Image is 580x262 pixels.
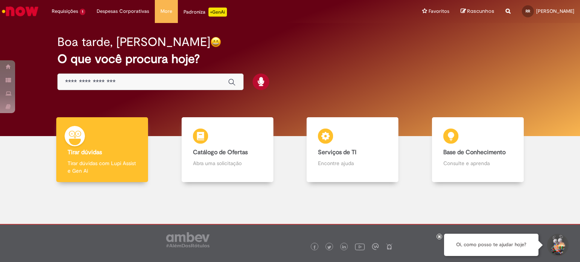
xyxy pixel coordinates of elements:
[68,149,102,156] b: Tirar dúvidas
[386,243,393,250] img: logo_footer_naosei.png
[193,159,262,167] p: Abra uma solicitação
[536,8,574,14] span: [PERSON_NAME]
[372,243,379,250] img: logo_footer_workplace.png
[467,8,494,15] span: Rascunhos
[443,159,512,167] p: Consulte e aprenda
[342,245,346,250] img: logo_footer_linkedin.png
[160,8,172,15] span: More
[40,117,165,182] a: Tirar dúvidas Tirar dúvidas com Lupi Assist e Gen Ai
[193,149,248,156] b: Catálogo de Ofertas
[184,8,227,17] div: Padroniza
[290,117,415,182] a: Serviços de TI Encontre ajuda
[415,117,541,182] a: Base de Conhecimento Consulte e aprenda
[210,37,221,47] img: happy-face.png
[68,159,137,175] p: Tirar dúvidas com Lupi Assist e Gen Ai
[57,35,210,49] h2: Boa tarde, [PERSON_NAME]
[52,8,78,15] span: Requisições
[1,4,40,19] img: ServiceNow
[313,245,316,249] img: logo_footer_facebook.png
[97,8,149,15] span: Despesas Corporativas
[526,9,530,14] span: RR
[166,232,210,247] img: logo_footer_ambev_rotulo_gray.png
[443,149,506,156] b: Base de Conhecimento
[429,8,449,15] span: Favoritos
[546,234,569,256] button: Iniciar Conversa de Suporte
[165,117,290,182] a: Catálogo de Ofertas Abra uma solicitação
[318,149,356,156] b: Serviços de TI
[318,159,387,167] p: Encontre ajuda
[57,52,523,66] h2: O que você procura hoje?
[461,8,494,15] a: Rascunhos
[208,8,227,17] p: +GenAi
[444,234,538,256] div: Oi, como posso te ajudar hoje?
[355,242,365,251] img: logo_footer_youtube.png
[327,245,331,249] img: logo_footer_twitter.png
[80,9,85,15] span: 1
